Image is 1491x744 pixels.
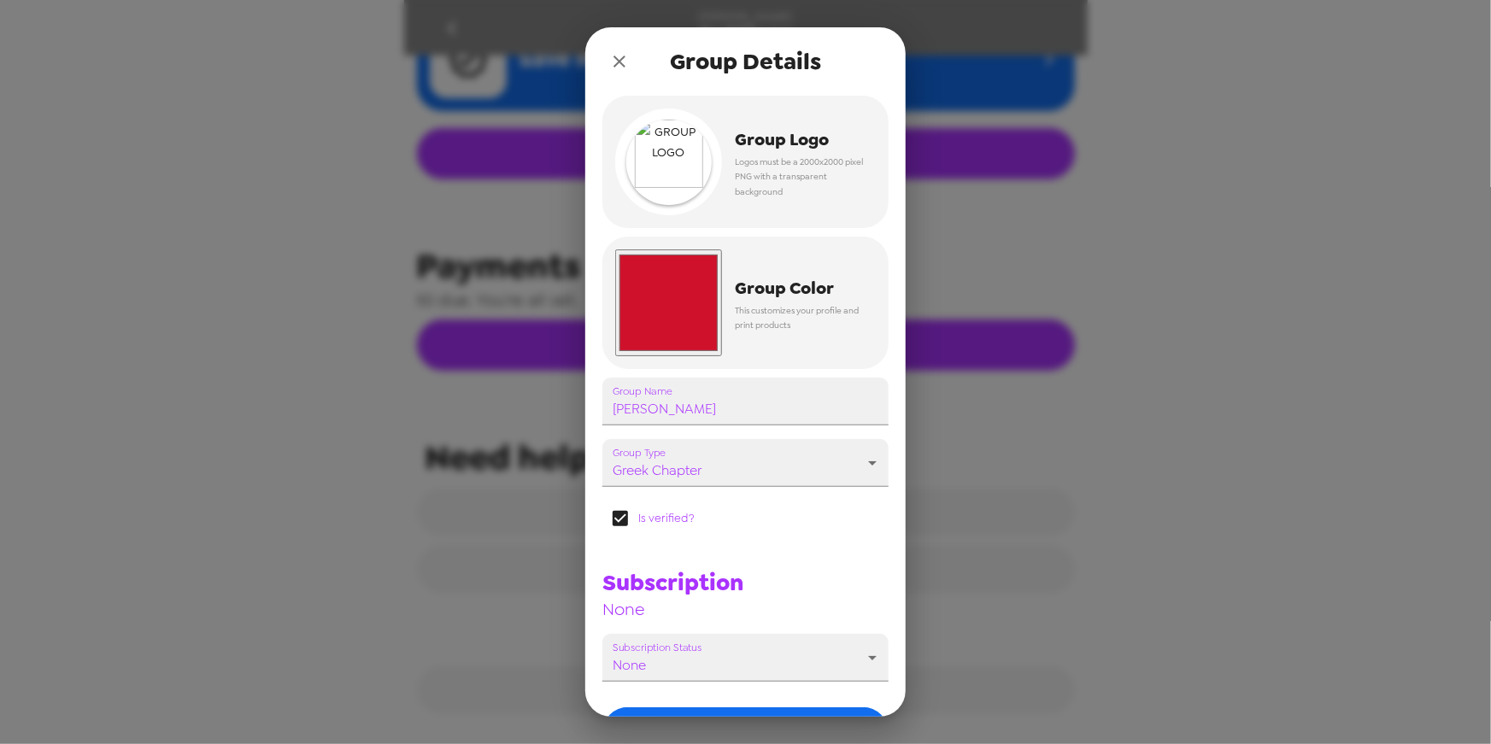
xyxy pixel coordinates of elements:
span: Logos must be a 2000x2000 pixel PNG with a transparent background [735,155,863,200]
button: Group ColorThis customizes your profile and print products [602,237,889,369]
span: Group Logo [735,125,863,155]
span: Group Color [735,273,863,303]
img: group logo [626,120,712,205]
button: close [602,44,637,79]
button: group logoGroup LogoLogos must be a 2000x2000 pixel PNG with a transparent background [602,96,889,228]
span: Group Details [670,46,821,77]
div: greek chapter [602,439,889,487]
div: None [602,634,889,682]
span: Subscription [602,567,743,598]
label: Group Type [613,445,666,460]
label: Group Name [613,384,672,398]
span: This customizes your profile and print products [735,303,863,333]
label: Subscription Status [613,640,701,654]
span: Is verified? [638,511,695,525]
span: None [602,598,743,620]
